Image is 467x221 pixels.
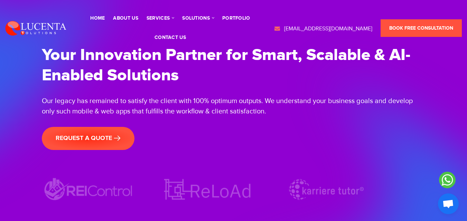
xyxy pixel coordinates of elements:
[90,16,105,21] a: Home
[5,20,67,36] img: Lucenta Solutions
[182,16,214,21] a: solutions
[114,135,121,141] img: banner-arrow.png
[381,19,462,37] a: Book Free Consultation
[42,45,426,86] h1: Your Innovation Partner for Smart, Scalable & AI-Enabled Solutions
[42,127,134,150] a: request a quote
[155,35,186,40] a: contact us
[113,16,138,21] a: About Us
[222,16,250,21] a: portfolio
[274,25,372,33] a: [EMAIL_ADDRESS][DOMAIN_NAME]
[42,96,426,117] div: Our legacy has remained to satisfy the client with 100% optimum outputs. We understand your busin...
[280,176,373,203] img: Karriere tutor
[161,176,254,203] img: ReLoAd
[56,134,121,142] span: request a quote
[147,16,174,21] a: services
[42,176,135,203] img: REIControl
[389,25,453,31] span: Book Free Consultation
[438,193,459,214] div: Open chat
